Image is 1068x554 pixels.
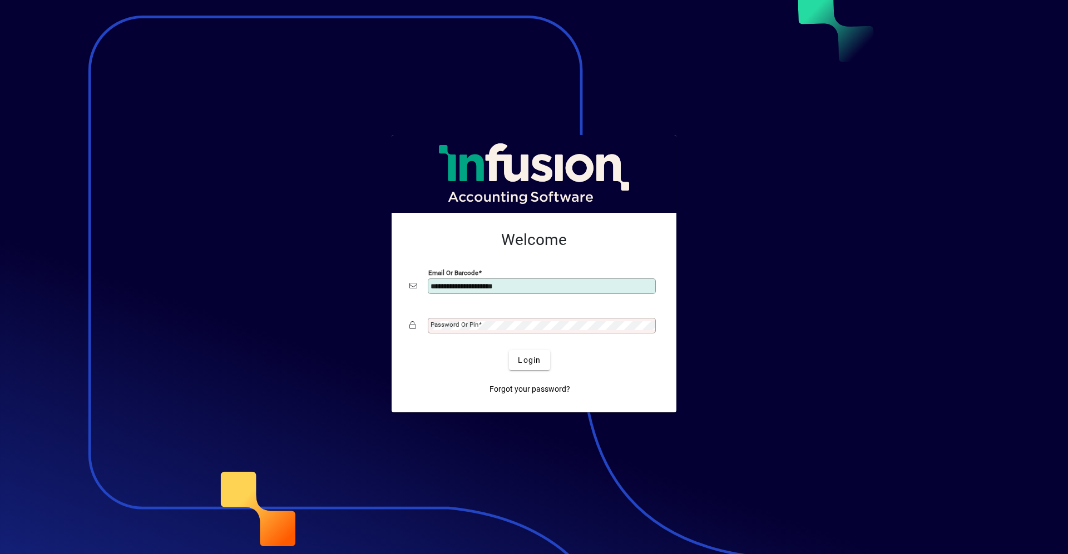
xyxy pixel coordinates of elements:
[485,379,575,399] a: Forgot your password?
[431,321,478,328] mat-label: Password or Pin
[489,383,570,395] span: Forgot your password?
[509,350,550,370] button: Login
[428,269,478,277] mat-label: Email or Barcode
[409,231,659,249] h2: Welcome
[518,355,541,366] span: Login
